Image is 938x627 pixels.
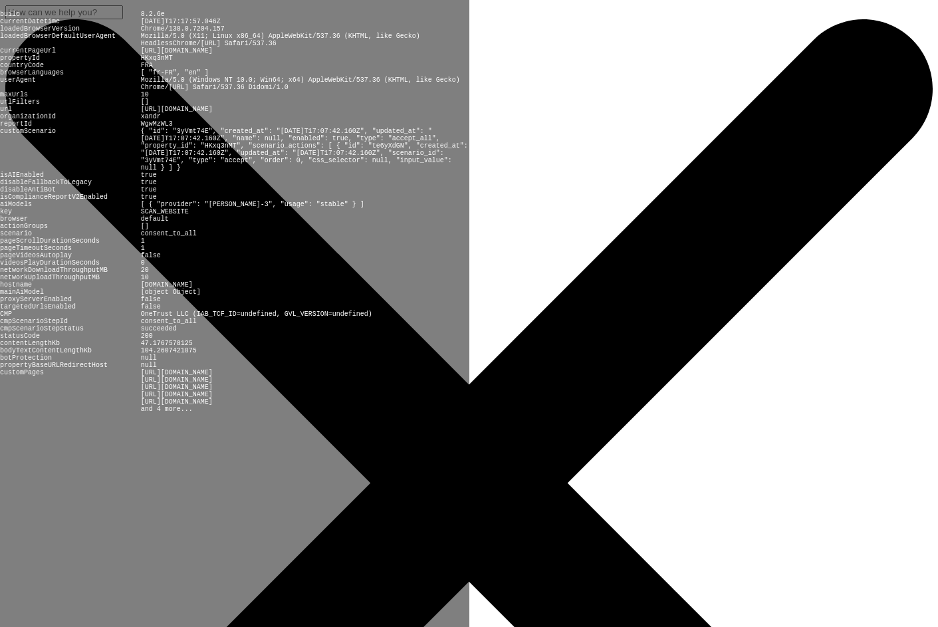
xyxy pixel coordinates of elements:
pre: 8.2.6e [141,11,165,18]
pre: consent_to_all [141,318,197,325]
pre: Mozilla/5.0 (X11; Linux x86_64) AppleWebKit/537.36 (KHTML, like Gecko) HeadlessChrome/[URL] Safar... [141,33,420,47]
pre: 47.1767578125 [141,340,193,347]
pre: 10 [141,91,149,98]
pre: null [141,362,157,369]
pre: [ { "provider": "[PERSON_NAME]-3", "usage": "stable" } ] [141,201,364,208]
pre: null [141,354,157,362]
pre: [] [141,223,149,230]
pre: false [141,296,161,303]
pre: HKxq3nMT [141,55,173,62]
pre: false [141,252,161,259]
pre: [object Object] [141,289,201,296]
pre: [URL][DOMAIN_NAME] [141,47,213,55]
pre: 0 [141,259,145,267]
pre: [URL][DOMAIN_NAME] [URL][DOMAIN_NAME] [URL][DOMAIN_NAME] [URL][DOMAIN_NAME] [URL][DOMAIN_NAME] an... [141,369,213,413]
pre: [ "fr-FR", "en" ] [141,69,209,76]
pre: succeeded [141,325,177,332]
pre: true [141,193,157,201]
pre: default [141,215,169,223]
pre: SCAN_WEBSITE [141,208,189,215]
pre: { "id": "3yVmt74E", "created_at": "[DATE]T17:07:42.160Z", "updated_at": "[DATE]T17:07:42.160Z", "... [141,128,468,172]
pre: WgwMzWL3 [141,120,173,128]
pre: [] [141,98,149,106]
pre: 10 [141,274,149,281]
pre: true [141,179,157,186]
pre: [DOMAIN_NAME] [141,281,193,289]
pre: false [141,303,161,311]
pre: xandr [141,113,161,120]
pre: 104.2607421875 [141,347,197,354]
pre: 20 [141,267,149,274]
pre: consent_to_all [141,230,197,237]
pre: true [141,172,157,179]
pre: [DATE]T17:17:57.046Z [141,18,221,25]
pre: Chrome/138.0.7204.157 [141,25,225,33]
pre: [URL][DOMAIN_NAME] [141,106,213,113]
pre: OneTrust LLC (IAB_TCF_ID=undefined, GVL_VERSION=undefined) [141,311,372,318]
pre: 1 [141,237,145,245]
pre: FRA [141,62,153,69]
pre: 1 [141,245,145,252]
pre: 200 [141,332,153,340]
pre: true [141,186,157,193]
pre: Mozilla/5.0 (Windows NT 10.0; Win64; x64) AppleWebKit/537.36 (KHTML, like Gecko) Chrome/[URL] Saf... [141,76,460,91]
